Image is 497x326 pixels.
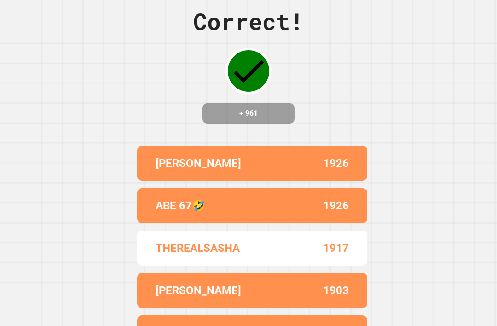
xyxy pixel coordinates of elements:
p: [PERSON_NAME] [156,155,241,172]
p: 1917 [323,240,349,256]
p: THEREALSASHA [156,240,240,256]
h4: + 961 [212,108,285,119]
p: 1903 [323,282,349,299]
p: ABE 67🤣 [156,197,206,214]
p: [PERSON_NAME] [156,282,241,299]
p: 1926 [323,155,349,172]
p: 1926 [323,197,349,214]
div: Correct! [193,4,304,39]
